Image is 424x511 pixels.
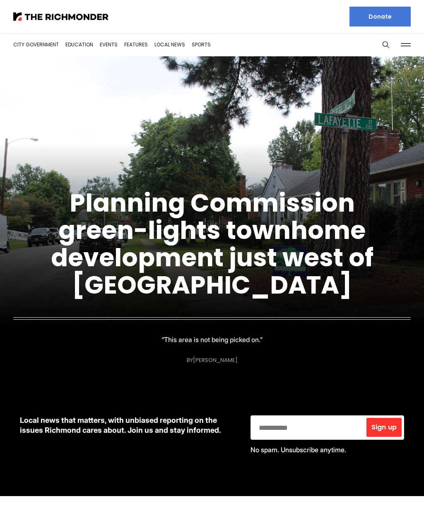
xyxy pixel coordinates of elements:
p: “This area is not being picked on.” [161,334,263,345]
button: Search this site [380,39,392,51]
img: The Richmonder [13,12,108,21]
a: Local News [154,41,185,48]
a: Education [65,41,93,48]
span: Sign up [371,424,397,431]
a: City Government [13,41,59,48]
p: Local news that matters, with unbiased reporting on the issues Richmond cares about. Join us and ... [20,415,237,435]
a: Donate [349,7,411,27]
div: By [187,357,238,363]
a: Sports [192,41,211,48]
a: [PERSON_NAME] [193,356,238,364]
a: Planning Commission green-lights townhome development just west of [GEOGRAPHIC_DATA] [51,186,373,302]
button: Sign up [366,418,402,437]
span: No spam. Unsubscribe anytime. [251,446,346,454]
a: Features [124,41,148,48]
iframe: portal-trigger [353,470,424,511]
a: Events [100,41,118,48]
